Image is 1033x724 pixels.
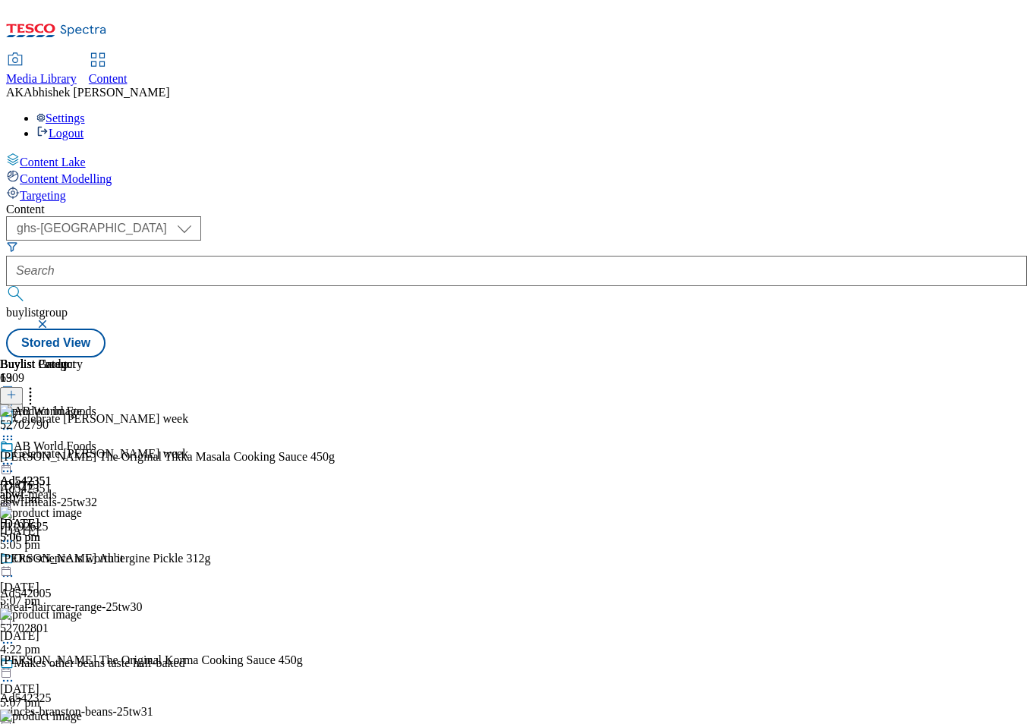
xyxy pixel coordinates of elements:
[6,169,1027,186] a: Content Modelling
[20,189,66,202] span: Targeting
[6,186,1027,203] a: Targeting
[36,112,85,124] a: Settings
[6,54,77,86] a: Media Library
[6,86,24,99] span: AK
[89,54,128,86] a: Content
[20,156,86,168] span: Content Lake
[24,86,169,99] span: Abhishek [PERSON_NAME]
[6,306,68,319] span: buylistgroup
[20,172,112,185] span: Content Modelling
[6,241,18,253] svg: Search Filters
[36,127,83,140] a: Logout
[6,153,1027,169] a: Content Lake
[6,203,1027,216] div: Content
[6,256,1027,286] input: Search
[6,329,106,357] button: Stored View
[89,72,128,85] span: Content
[6,72,77,85] span: Media Library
